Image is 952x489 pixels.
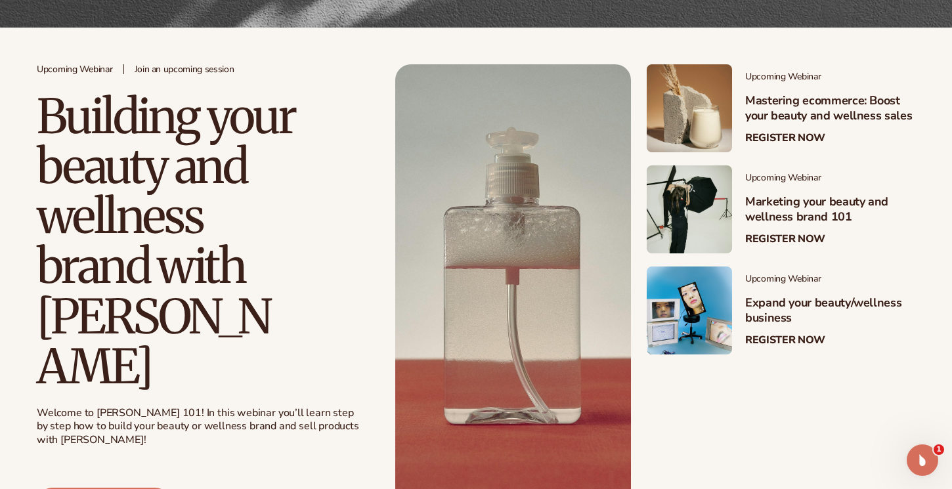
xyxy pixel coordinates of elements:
[745,274,915,285] span: Upcoming Webinar
[135,64,234,75] span: Join an upcoming session
[907,444,938,476] iframe: Intercom live chat
[37,406,361,447] div: Welcome to [PERSON_NAME] 101! In this webinar you’ll learn step by step how to build your beauty ...
[745,295,915,326] h3: Expand your beauty/wellness business
[745,194,915,225] h3: Marketing your beauty and wellness brand 101
[745,93,915,124] h3: Mastering ecommerce: Boost your beauty and wellness sales
[37,92,299,391] h2: Building your beauty and wellness brand with [PERSON_NAME]
[37,64,113,75] span: Upcoming Webinar
[934,444,944,455] span: 1
[745,173,915,184] span: Upcoming Webinar
[745,72,915,83] span: Upcoming Webinar
[745,233,825,245] a: Register Now
[745,132,825,144] a: Register Now
[745,334,825,347] a: Register Now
